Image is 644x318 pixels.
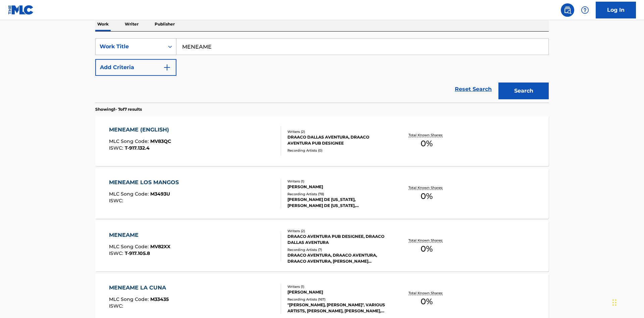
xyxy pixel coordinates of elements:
[287,134,389,146] div: DRAACO DALLAS AVENTURA, DRAACO AVENTURA PUB DESIGNEE
[612,293,616,313] div: Drag
[287,228,389,233] div: Writers ( 2 )
[163,63,171,71] img: 9d2ae6d4665cec9f34b9.svg
[287,252,389,264] div: DRAACO AVENTURA, DRAACO AVENTURA, DRAACO AVENTURA, [PERSON_NAME] AVENTURA, DRAACO AVENTURA
[498,83,549,99] button: Search
[95,17,111,31] p: Work
[123,17,141,31] p: Writer
[409,185,444,190] p: Total Known Shares:
[596,2,636,18] a: Log In
[409,290,444,296] p: Total Known Shares:
[109,244,150,250] span: MLC Song Code :
[287,192,389,197] div: Recording Artists ( 78 )
[109,250,125,256] span: ISWC :
[150,296,169,302] span: M33435
[561,3,574,17] a: Public Search
[95,59,176,76] button: Add Criteria
[287,197,389,209] div: [PERSON_NAME] DE [US_STATE], [PERSON_NAME] DE [US_STATE], [PERSON_NAME] DE [US_STATE], [GEOGRAPHI...
[409,132,444,138] p: Total Known Shares:
[421,296,433,308] span: 0 %
[287,247,389,252] div: Recording Artists ( 7 )
[287,233,389,246] div: DRAACO AVENTURA PUB DESIGNEE, DRAACO DALLAS AVENTURA
[451,82,495,97] a: Reset Search
[109,296,150,302] span: MLC Song Code :
[109,284,169,292] div: MENEAME LA CUNA
[287,148,389,153] div: Recording Artists ( 0 )
[287,297,389,302] div: Recording Artists ( 167 )
[109,198,125,204] span: ISWC :
[109,145,125,151] span: ISWC :
[150,191,170,197] span: M3493U
[610,286,644,318] iframe: Chat Widget
[287,179,389,184] div: Writers ( 1 )
[150,138,171,144] span: MV83QC
[563,6,572,14] img: search
[421,138,433,150] span: 0 %
[409,238,444,243] p: Total Known Shares:
[287,284,389,289] div: Writers ( 1 )
[150,244,170,250] span: MV82XX
[8,5,34,15] img: MLC Logo
[95,221,549,271] a: MENEAMEMLC Song Code:MV82XXISWC:T-917.105.8Writers (2)DRAACO AVENTURA PUB DESIGNEE, DRAACO DALLAS...
[421,190,433,202] span: 0 %
[109,178,182,187] div: MENEAME LOS MANGOS
[125,250,150,256] span: T-917.105.8
[109,138,150,144] span: MLC Song Code :
[109,303,125,309] span: ISWC :
[287,129,389,134] div: Writers ( 2 )
[578,3,592,17] div: Help
[109,126,172,134] div: MENEAME (ENGLISH)
[95,106,142,112] p: Showing 1 - 7 of 7 results
[581,6,589,14] img: help
[95,38,549,103] form: Search Form
[109,191,150,197] span: MLC Song Code :
[287,184,389,190] div: [PERSON_NAME]
[287,302,389,314] div: "[PERSON_NAME], [PERSON_NAME]", VARIOUS ARTISTS, [PERSON_NAME], [PERSON_NAME], [PERSON_NAME]
[109,231,170,239] div: MENEAME
[100,43,160,51] div: Work Title
[153,17,177,31] p: Publisher
[287,289,389,295] div: [PERSON_NAME]
[95,168,549,219] a: MENEAME LOS MANGOSMLC Song Code:M3493UISWC:Writers (1)[PERSON_NAME]Recording Artists (78)[PERSON_...
[95,116,549,166] a: MENEAME (ENGLISH)MLC Song Code:MV83QCISWC:T-917.132.4Writers (2)DRAACO DALLAS AVENTURA, DRAACO AV...
[125,145,150,151] span: T-917.132.4
[421,243,433,255] span: 0 %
